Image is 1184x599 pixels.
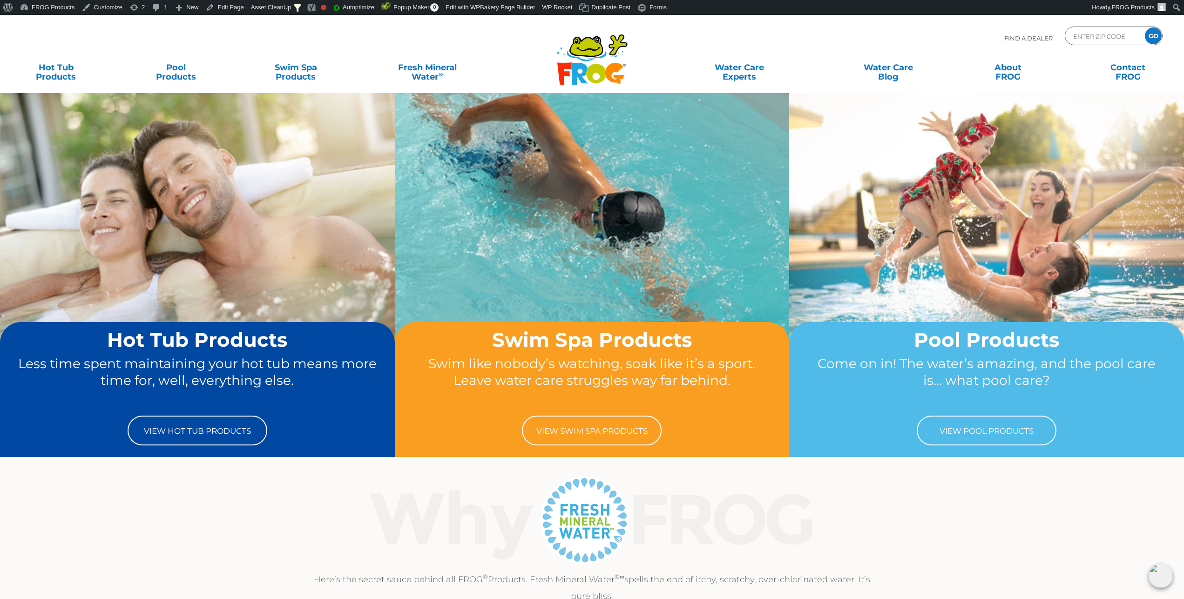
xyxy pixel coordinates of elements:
p: Swim like nobody’s watching, soak like it’s a sport. Leave water care struggles way far behind. [413,355,772,406]
span: 0 [430,3,439,12]
input: GO [1145,27,1162,44]
sup: ® [483,573,488,580]
a: View Swim Spa Products [522,416,662,445]
input: Zip Code Form [1072,29,1135,43]
a: ContactFROG [1082,58,1175,77]
a: Hot TubProducts [9,58,102,77]
a: Swim SpaProducts [249,58,342,77]
h2: Pool Products [807,329,1166,350]
h2: Swim Spa Products [413,329,772,350]
a: View Hot Tub Products [128,416,267,445]
img: home-banner-pool-short [789,93,1184,387]
p: Come on in! The water’s amazing, and the pool care is… what pool care? [807,355,1166,406]
p: Less time spent maintaining your hot tub means more time for, well, everything else. [18,355,377,406]
img: Why Frog [352,473,832,566]
a: Water CareBlog [842,58,935,77]
img: openIcon [1149,564,1173,588]
a: Water CareExperts [663,58,815,77]
sup: ®∞ [615,573,624,580]
h2: Hot Tub Products [18,329,377,350]
a: View Pool Products [917,416,1056,445]
a: AboutFROG [961,58,1055,77]
div: Focus keyphrase not set [321,5,326,10]
a: Fresh MineralWater∞ [369,58,485,77]
img: home-banner-swim-spa-short [395,93,790,387]
sup: ∞ [439,70,443,78]
a: PoolProducts [129,58,222,77]
p: Find A Dealer [1004,27,1053,50]
span: FROG Products [1112,4,1155,11]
